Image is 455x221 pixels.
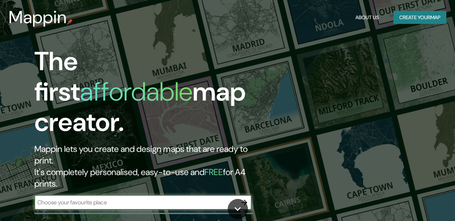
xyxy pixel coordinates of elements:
font: About Us [355,13,379,22]
h1: The first map creator. [34,46,262,143]
input: Choose your favourite place [34,198,237,207]
h1: affordable [80,75,193,109]
button: About Us [353,11,382,24]
h5: FREE [205,166,223,178]
button: Create yourmap [393,11,446,24]
font: Create your map [399,13,441,22]
img: mappin-pin [67,19,73,25]
h2: Mappin lets you create and design maps that are ready to print. It's completely personalised, eas... [34,143,262,190]
h3: Mappin [9,7,67,27]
